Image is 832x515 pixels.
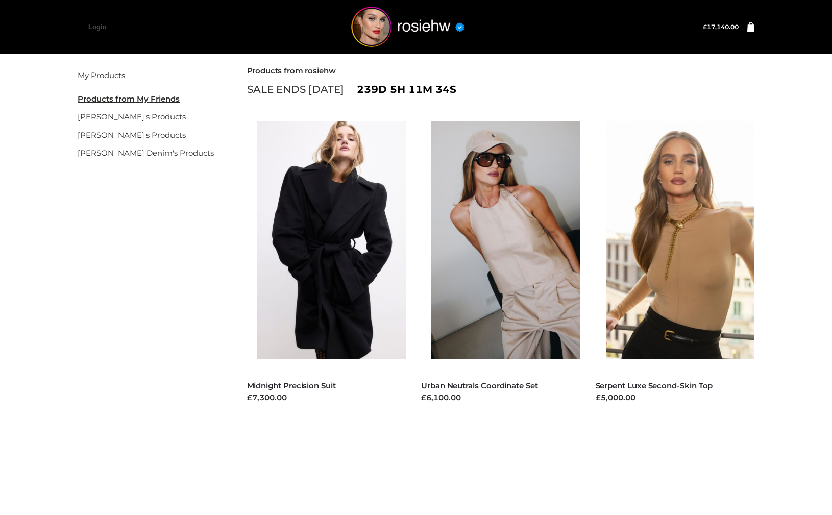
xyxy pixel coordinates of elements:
[703,23,707,31] span: £
[247,392,406,404] div: £7,300.00
[357,81,456,98] span: 239d 5h 11m 34s
[596,381,713,390] a: Serpent Luxe Second-Skin Top
[421,392,580,404] div: £6,100.00
[247,66,755,76] h2: Products from rosiehw
[596,392,755,404] div: £5,000.00
[703,23,739,31] a: £17,140.00
[78,130,186,140] a: [PERSON_NAME]'s Products
[78,70,125,80] a: My Products
[78,148,214,158] a: [PERSON_NAME] Denim's Products
[247,381,336,390] a: Midnight Precision Suit
[421,381,538,390] a: Urban Neutrals Coordinate Set
[247,81,755,98] div: SALE ENDS [DATE]
[78,112,186,121] a: [PERSON_NAME]'s Products
[88,23,106,31] a: Login
[703,23,739,31] bdi: 17,140.00
[78,94,180,104] u: Products from My Friends
[331,7,484,47] img: rosiehw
